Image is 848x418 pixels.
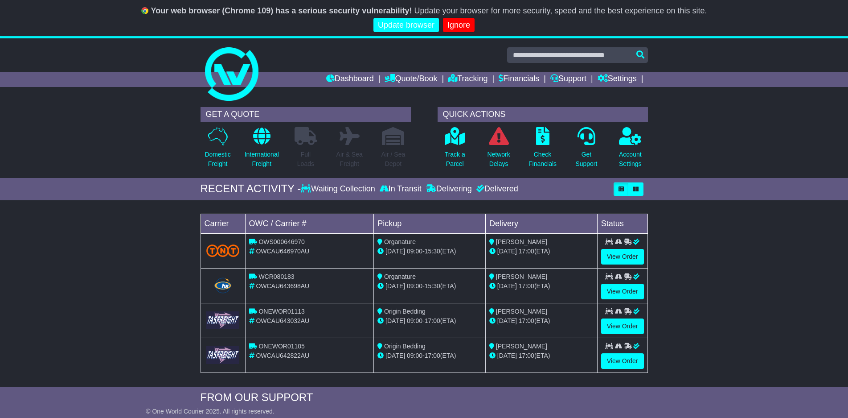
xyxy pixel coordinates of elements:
[448,72,487,87] a: Tracking
[301,184,377,194] div: Waiting Collection
[489,247,594,256] div: (ETA)
[497,352,517,359] span: [DATE]
[499,72,539,87] a: Financials
[385,352,405,359] span: [DATE]
[245,214,374,233] td: OWC / Carrier #
[438,107,648,122] div: QUICK ACTIONS
[326,72,374,87] a: Dashboard
[425,248,440,255] span: 15:30
[489,316,594,326] div: (ETA)
[519,352,534,359] span: 17:00
[474,184,518,194] div: Delivered
[201,182,301,195] div: RECENT ACTIVITY -
[256,317,309,324] span: OWCAU643032AU
[445,150,465,169] p: Track a Parcel
[487,150,510,169] p: Network Delays
[381,150,406,169] p: Air / Sea Depot
[256,352,309,359] span: OWCAU642822AU
[146,408,274,415] span: © One World Courier 2025. All rights reserved.
[601,353,644,369] a: View Order
[245,150,279,169] p: International Freight
[256,248,309,255] span: OWCAU646970AU
[384,273,416,280] span: Organature
[443,18,475,33] a: Ignore
[258,238,305,245] span: OWS000646970
[619,150,642,169] p: Account Settings
[575,127,598,174] a: GetSupport
[384,238,416,245] span: Organature
[519,282,534,290] span: 17:00
[414,6,707,15] span: Update your browser for more security, speed and the best experience on this site.
[205,150,230,169] p: Domestic Freight
[213,277,233,294] img: Hunter_Express.png
[258,273,294,280] span: WCR080183
[407,282,422,290] span: 09:00
[601,284,644,299] a: View Order
[377,351,482,360] div: - (ETA)
[487,127,510,174] a: NetworkDelays
[385,282,405,290] span: [DATE]
[496,238,547,245] span: [PERSON_NAME]
[206,346,240,364] img: GetCarrierServiceLogo
[407,352,422,359] span: 09:00
[258,308,304,315] span: ONEWOR01113
[407,248,422,255] span: 09:00
[377,316,482,326] div: - (ETA)
[384,343,426,350] span: Origin Bedding
[528,150,557,169] p: Check Financials
[497,282,517,290] span: [DATE]
[496,308,547,315] span: [PERSON_NAME]
[598,72,637,87] a: Settings
[374,214,486,233] td: Pickup
[385,317,405,324] span: [DATE]
[206,244,240,257] img: TNT_Domestic.png
[201,107,411,122] div: GET A QUOTE
[497,248,517,255] span: [DATE]
[377,184,424,194] div: In Transit
[407,317,422,324] span: 09:00
[425,282,440,290] span: 15:30
[485,214,597,233] td: Delivery
[425,317,440,324] span: 17:00
[550,72,586,87] a: Support
[601,319,644,334] a: View Order
[385,72,437,87] a: Quote/Book
[519,317,534,324] span: 17:00
[444,127,466,174] a: Track aParcel
[519,248,534,255] span: 17:00
[151,6,412,15] b: Your web browser (Chrome 109) has a serious security vulnerability!
[377,247,482,256] div: - (ETA)
[385,248,405,255] span: [DATE]
[204,127,231,174] a: DomesticFreight
[489,351,594,360] div: (ETA)
[256,282,309,290] span: OWCAU643698AU
[528,127,557,174] a: CheckFinancials
[258,343,304,350] span: ONEWOR01105
[496,273,547,280] span: [PERSON_NAME]
[597,214,647,233] td: Status
[619,127,642,174] a: AccountSettings
[201,214,245,233] td: Carrier
[373,18,439,33] a: Update browser
[201,391,648,404] div: FROM OUR SUPPORT
[575,150,597,169] p: Get Support
[489,281,594,291] div: (ETA)
[244,127,279,174] a: InternationalFreight
[496,343,547,350] span: [PERSON_NAME]
[497,317,517,324] span: [DATE]
[425,352,440,359] span: 17:00
[384,308,426,315] span: Origin Bedding
[601,249,644,265] a: View Order
[336,150,363,169] p: Air & Sea Freight
[295,150,317,169] p: Full Loads
[206,311,240,329] img: GetCarrierServiceLogo
[377,281,482,291] div: - (ETA)
[424,184,474,194] div: Delivering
